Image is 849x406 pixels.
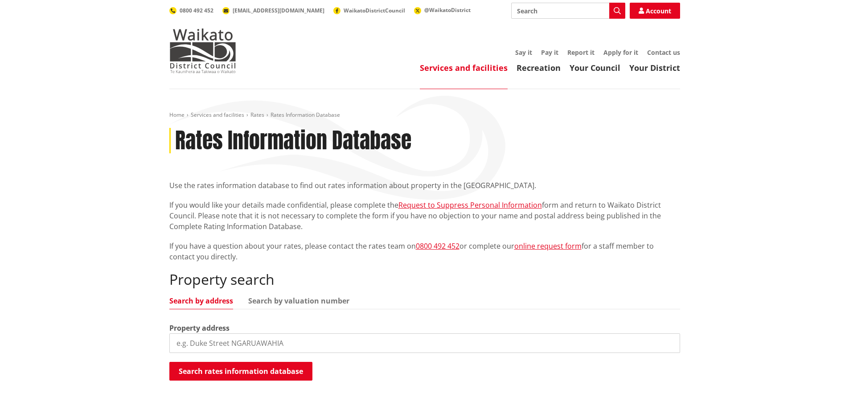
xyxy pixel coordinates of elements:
button: Search rates information database [169,362,312,381]
a: [EMAIL_ADDRESS][DOMAIN_NAME] [222,7,324,14]
a: Your District [629,62,680,73]
p: Use the rates information database to find out rates information about property in the [GEOGRAPHI... [169,180,680,191]
a: Apply for it [603,48,638,57]
input: e.g. Duke Street NGARUAWAHIA [169,333,680,353]
input: Search input [511,3,625,19]
span: [EMAIL_ADDRESS][DOMAIN_NAME] [233,7,324,14]
a: Rates [250,111,264,119]
a: Report it [567,48,595,57]
a: Request to Suppress Personal Information [398,200,542,210]
p: If you would like your details made confidential, please complete the form and return to Waikato ... [169,200,680,232]
span: 0800 492 452 [180,7,213,14]
a: Your Council [570,62,620,73]
a: online request form [514,241,582,251]
img: Waikato District Council - Te Kaunihera aa Takiwaa o Waikato [169,29,236,73]
a: Services and facilities [420,62,508,73]
a: Say it [515,48,532,57]
a: Search by valuation number [248,297,349,304]
span: WaikatoDistrictCouncil [344,7,405,14]
a: 0800 492 452 [416,241,459,251]
h1: Rates Information Database [175,128,411,154]
label: Property address [169,323,230,333]
span: @WaikatoDistrict [424,6,471,14]
a: WaikatoDistrictCouncil [333,7,405,14]
p: If you have a question about your rates, please contact the rates team on or complete our for a s... [169,241,680,262]
a: Recreation [517,62,561,73]
nav: breadcrumb [169,111,680,119]
a: Contact us [647,48,680,57]
a: Home [169,111,185,119]
a: @WaikatoDistrict [414,6,471,14]
a: Search by address [169,297,233,304]
a: Pay it [541,48,558,57]
a: Account [630,3,680,19]
a: Services and facilities [191,111,244,119]
a: 0800 492 452 [169,7,213,14]
span: Rates Information Database [271,111,340,119]
h2: Property search [169,271,680,288]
